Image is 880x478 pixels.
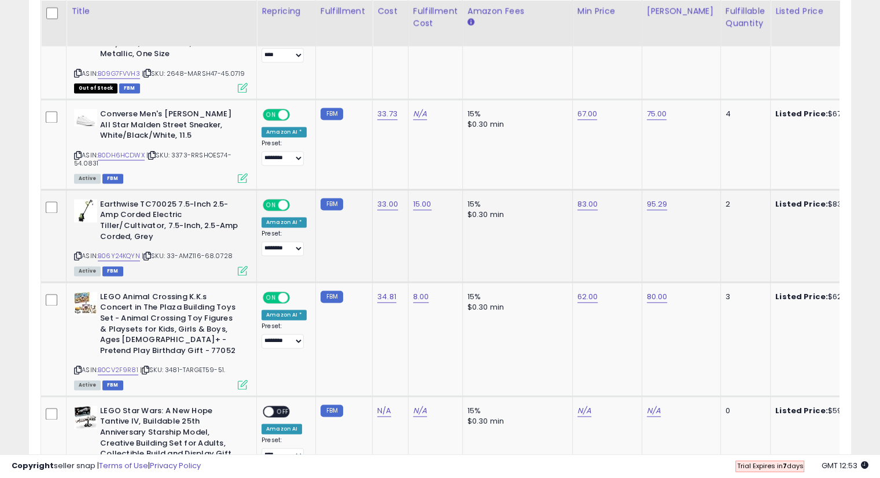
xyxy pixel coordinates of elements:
[74,109,248,182] div: ASIN:
[775,198,828,209] b: Listed Price:
[142,251,233,260] span: | SKU: 33-AMZ116-68.0728
[288,292,307,302] span: OFF
[377,108,397,120] a: 33.73
[413,291,429,303] a: 8.00
[577,291,598,303] a: 62.00
[647,405,661,417] a: N/A
[726,199,761,209] div: 2
[262,5,311,17] div: Repricing
[150,460,201,471] a: Privacy Policy
[467,302,564,312] div: $0.30 min
[98,365,138,375] a: B0CV2F9R81
[71,5,252,17] div: Title
[726,292,761,302] div: 3
[74,380,101,390] span: All listings currently available for purchase on Amazon
[467,416,564,426] div: $0.30 min
[467,406,564,416] div: 15%
[775,199,871,209] div: $83.00
[262,217,307,227] div: Amazon AI *
[647,108,667,120] a: 75.00
[100,199,241,245] b: Earthwise TC70025 7.5-Inch 2.5-Amp Corded Electric Tiller/Cultivator, 7.5-Inch, 2.5-Amp Corded, Grey
[262,436,307,462] div: Preset:
[377,405,391,417] a: N/A
[288,110,307,120] span: OFF
[102,380,123,390] span: FBM
[775,406,871,416] div: $59.99
[577,108,598,120] a: 67.00
[467,199,564,209] div: 15%
[467,5,568,17] div: Amazon Fees
[100,292,241,359] b: LEGO Animal Crossing K.K.s Concert in The Plaza Building Toys Set - Animal Crossing Toy Figures &...
[262,36,307,62] div: Preset:
[98,150,145,160] a: B0DH6HCDWX
[467,119,564,130] div: $0.30 min
[264,200,278,210] span: ON
[140,365,225,374] span: | SKU: 3481-TARGET59-51.
[12,461,201,472] div: seller snap | |
[647,291,668,303] a: 80.00
[262,127,307,137] div: Amazon AI *
[775,109,871,119] div: $67.00
[577,198,598,210] a: 83.00
[264,292,278,302] span: ON
[74,199,97,222] img: 31yVYgNhvWL._SL40_.jpg
[782,461,786,470] b: 7
[321,108,343,120] small: FBM
[99,460,148,471] a: Terms of Use
[321,405,343,417] small: FBM
[98,251,140,261] a: B06Y24KQYN
[577,405,591,417] a: N/A
[100,406,241,473] b: LEGO Star Wars: A New Hope Tantive IV, Buildable 25th Anniversary Starship Model, Creative Buildi...
[775,5,875,17] div: Listed Price
[321,5,367,17] div: Fulfillment
[377,5,403,17] div: Cost
[467,209,564,220] div: $0.30 min
[74,83,117,93] span: All listings that are currently out of stock and unavailable for purchase on Amazon
[262,322,307,348] div: Preset:
[726,406,761,416] div: 0
[737,461,803,470] span: Trial Expires in days
[775,292,871,302] div: $62.00
[775,291,828,302] b: Listed Price:
[74,150,231,168] span: | SKU: 3373-RRSHOES74-54.0831
[74,266,101,276] span: All listings currently available for purchase on Amazon
[467,109,564,119] div: 15%
[467,17,474,28] small: Amazon Fees.
[74,109,97,126] img: 210It7Jb3EL._SL40_.jpg
[262,424,302,434] div: Amazon AI
[142,69,245,78] span: | SKU: 2648-MARSH47-45.0719
[413,198,432,210] a: 15.00
[100,109,241,144] b: Converse Men's [PERSON_NAME] All Star Malden Street Sneaker, White/Black/White, 11.5
[775,405,828,416] b: Listed Price:
[413,5,458,30] div: Fulfillment Cost
[321,291,343,303] small: FBM
[74,174,101,183] span: All listings currently available for purchase on Amazon
[647,198,668,210] a: 95.29
[822,460,868,471] span: 2025-09-9 12:53 GMT
[102,174,123,183] span: FBM
[413,108,427,120] a: N/A
[98,69,140,79] a: B09G7FVVH3
[726,5,765,30] div: Fulfillable Quantity
[577,5,637,17] div: Min Price
[467,292,564,302] div: 15%
[74,199,248,274] div: ASIN:
[288,200,307,210] span: OFF
[102,266,123,276] span: FBM
[262,139,307,166] div: Preset:
[726,109,761,119] div: 4
[274,406,292,416] span: OFF
[775,108,828,119] b: Listed Price:
[262,230,307,256] div: Preset:
[12,460,54,471] strong: Copyright
[262,310,307,320] div: Amazon AI *
[74,406,97,429] img: 41kfJsCfEBL._SL40_.jpg
[264,110,278,120] span: ON
[377,291,396,303] a: 34.81
[74,292,97,315] img: 51T25aMr8xL._SL40_.jpg
[74,292,248,388] div: ASIN:
[647,5,716,17] div: [PERSON_NAME]
[74,6,248,91] div: ASIN:
[413,405,427,417] a: N/A
[321,198,343,210] small: FBM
